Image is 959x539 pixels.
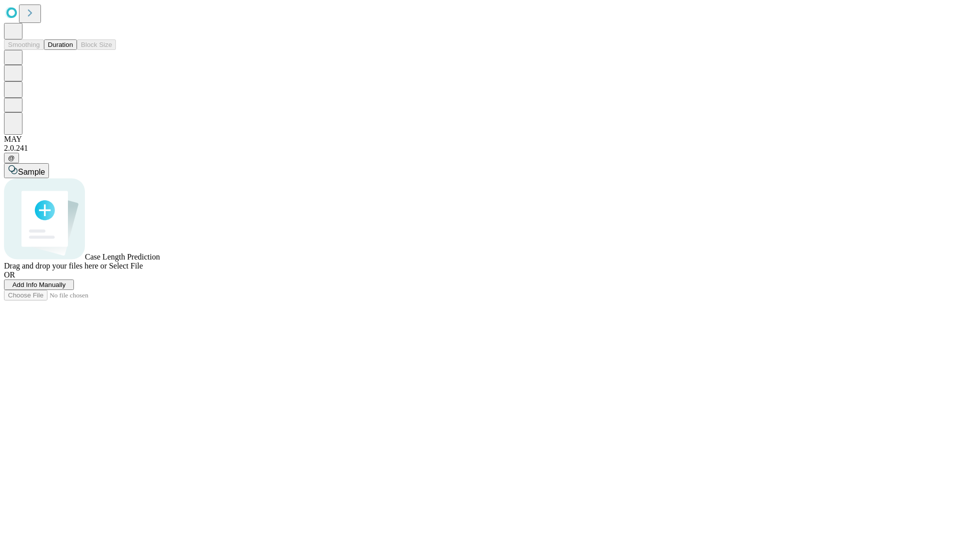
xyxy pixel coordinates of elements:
[8,154,15,162] span: @
[4,39,44,50] button: Smoothing
[4,163,49,178] button: Sample
[4,135,955,144] div: MAY
[4,279,74,290] button: Add Info Manually
[4,153,19,163] button: @
[4,262,107,270] span: Drag and drop your files here or
[85,253,160,261] span: Case Length Prediction
[4,270,15,279] span: OR
[109,262,143,270] span: Select File
[77,39,116,50] button: Block Size
[12,281,66,288] span: Add Info Manually
[44,39,77,50] button: Duration
[4,144,955,153] div: 2.0.241
[18,168,45,176] span: Sample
